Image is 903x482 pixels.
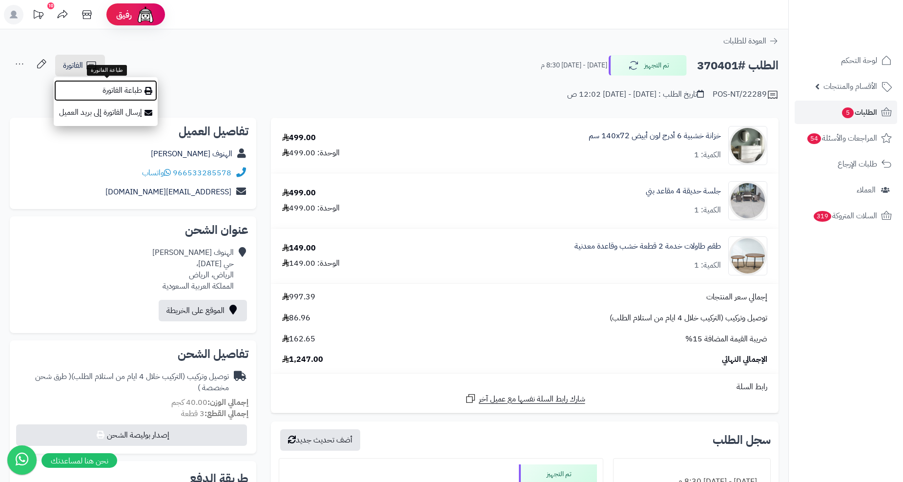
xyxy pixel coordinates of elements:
a: واتساب [142,167,171,179]
div: 499.00 [282,188,316,199]
small: [DATE] - [DATE] 8:30 م [541,61,607,70]
span: 997.39 [282,292,315,303]
div: طباعة الفاتورة [87,65,127,76]
a: شارك رابط السلة نفسها مع عميل آخر [465,393,585,405]
div: الوحدة: 499.00 [282,203,340,214]
span: المراجعات والأسئلة [806,131,877,145]
img: 1746709299-1702541934053-68567865785768-1000x1000-90x90.jpg [729,126,767,165]
span: إجمالي سعر المنتجات [706,292,767,303]
span: شارك رابط السلة نفسها مع عميل آخر [479,394,585,405]
a: الطلبات5 [795,101,897,124]
span: ضريبة القيمة المضافة 15% [685,334,767,345]
span: الإجمالي النهائي [722,354,767,365]
div: الوحدة: 149.00 [282,258,340,269]
div: رابط السلة [275,381,775,393]
h2: تفاصيل العميل [18,126,248,137]
div: توصيل وتركيب (التركيب خلال 4 ايام من استلام الطلب) [18,371,229,394]
a: الموقع على الخريطة [159,300,247,321]
a: الهنوف [PERSON_NAME] [151,148,232,160]
span: 319 [814,211,831,222]
a: جلسة حديقة 4 مقاعد بني [646,186,721,197]
a: [EMAIL_ADDRESS][DOMAIN_NAME] [105,186,231,198]
div: 149.00 [282,243,316,254]
span: توصيل وتركيب (التركيب خلال 4 ايام من استلام الطلب) [610,313,767,324]
span: رفيق [116,9,132,21]
span: السلات المتروكة [813,209,877,223]
a: طلبات الإرجاع [795,152,897,176]
span: 86.96 [282,313,310,324]
span: ( طرق شحن مخصصة ) [35,371,229,394]
a: السلات المتروكة319 [795,204,897,228]
div: الهنوف [PERSON_NAME] حي [DATE]، الرياض، الرياض المملكة العربية السعودية [152,247,234,292]
button: إصدار بوليصة الشحن [16,424,247,446]
a: خزانة خشبية 6 أدرج لون أبيض 140x72 سم [589,130,721,142]
a: إرسال الفاتورة إلى بريد العميل [54,102,158,124]
a: 966533285578 [173,167,231,179]
a: الفاتورة [55,55,105,76]
h3: سجل الطلب [713,434,771,446]
a: طباعة الفاتورة [54,80,158,102]
span: الطلبات [841,105,877,119]
div: الكمية: 1 [694,149,721,161]
button: تم التجهيز [609,55,687,76]
div: الكمية: 1 [694,205,721,216]
img: ai-face.png [136,5,155,24]
a: المراجعات والأسئلة54 [795,126,897,150]
h2: الطلب #370401 [697,56,779,76]
a: العملاء [795,178,897,202]
span: 5 [842,107,854,118]
span: 162.65 [282,334,315,345]
span: الفاتورة [63,60,83,71]
span: 1,247.00 [282,354,323,365]
a: طقم طاولات خدمة 2 قطعة خشب وقاعدة معدنية [575,241,721,252]
h2: عنوان الشحن [18,224,248,236]
div: POS-NT/22289 [713,89,779,101]
small: 40.00 كجم [171,397,248,408]
span: 54 [807,133,821,144]
span: العودة للطلبات [723,35,766,47]
a: العودة للطلبات [723,35,779,47]
span: لوحة التحكم [841,54,877,67]
a: تحديثات المنصة [26,5,50,27]
div: الوحدة: 499.00 [282,147,340,159]
div: تاريخ الطلب : [DATE] - [DATE] 12:02 ص [567,89,704,100]
strong: إجمالي القطع: [205,408,248,419]
img: logo-2.png [837,26,894,47]
h2: تفاصيل الشحن [18,348,248,360]
span: الأقسام والمنتجات [823,80,877,93]
div: الكمية: 1 [694,260,721,271]
a: لوحة التحكم [795,49,897,72]
div: 499.00 [282,132,316,144]
small: 3 قطعة [181,408,248,419]
img: 1754384069-1-90x90.jpg [729,236,767,275]
strong: إجمالي الوزن: [207,397,248,408]
span: العملاء [857,183,876,197]
button: أضف تحديث جديد [280,429,360,451]
div: 10 [47,2,54,9]
span: طلبات الإرجاع [838,157,877,171]
img: 1754462250-110119010015-90x90.jpg [729,181,767,220]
